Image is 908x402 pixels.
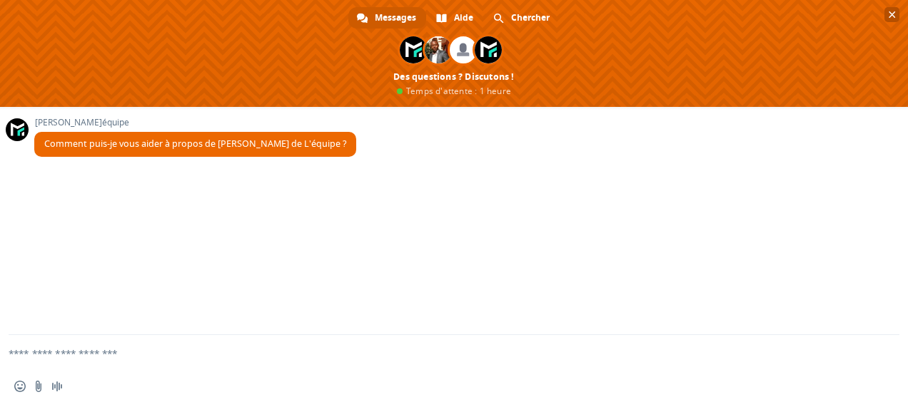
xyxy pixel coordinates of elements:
span: Message audio [51,381,63,392]
span: Comment puis-je vous aider à propos de [PERSON_NAME] de L'équipe ? [44,138,346,150]
textarea: Entrez votre message... [9,335,865,371]
span: Insérer un emoji [14,381,26,392]
span: [PERSON_NAME]équipe [34,118,356,128]
a: Messages [348,7,426,29]
span: Fermer le chat [884,7,899,22]
a: Aide [428,7,483,29]
span: Chercher [511,7,550,29]
span: Messages [375,7,416,29]
span: Aide [454,7,473,29]
a: Chercher [485,7,560,29]
span: Envoyer un fichier [33,381,44,392]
